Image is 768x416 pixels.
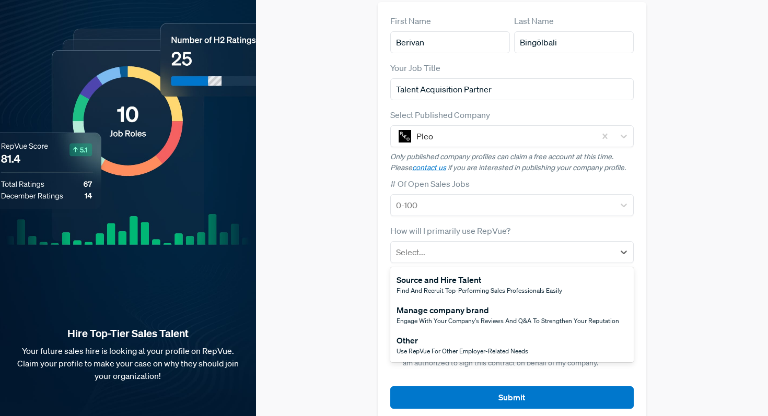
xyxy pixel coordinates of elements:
div: Manage company brand [397,304,619,316]
span: Engage with your company's reviews and Q&A to strengthen your reputation [397,316,619,325]
span: Find and recruit top-performing sales professionals easily [397,286,562,295]
div: Source and Hire Talent [397,274,562,286]
label: First Name [390,15,431,27]
button: Submit [390,386,634,409]
label: Your Job Title [390,62,440,74]
a: contact us [412,163,446,172]
label: Select Published Company [390,109,490,121]
div: Other [397,334,528,347]
label: # Of Open Sales Jobs [390,177,470,190]
input: Title [390,78,634,100]
p: Only published company profiles can claim a free account at this time. Please if you are interest... [390,151,634,173]
label: Last Name [514,15,554,27]
input: Last Name [514,31,634,53]
label: How will I primarily use RepVue? [390,224,510,237]
span: Use RepVue for other employer-related needs [397,347,528,355]
input: First Name [390,31,510,53]
strong: Hire Top-Tier Sales Talent [17,327,239,340]
p: Your future sales hire is looking at your profile on RepVue. Claim your profile to make your case... [17,344,239,382]
img: Pleo [399,130,411,142]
